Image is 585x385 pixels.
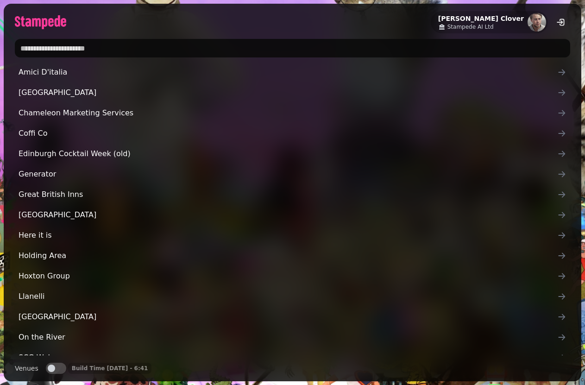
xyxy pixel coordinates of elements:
[19,128,557,139] span: Coffi Co
[447,23,494,31] span: Stampede AI Ltd
[19,250,557,261] span: Holding Area
[15,63,570,82] a: Amici D'italia
[19,311,557,322] span: [GEOGRAPHIC_DATA]
[19,67,557,78] span: Amici D'italia
[19,87,557,98] span: [GEOGRAPHIC_DATA]
[15,267,570,285] a: Hoxton Group
[15,83,570,102] a: [GEOGRAPHIC_DATA]
[19,291,557,302] span: Llanelli
[15,287,570,306] a: Llanelli
[528,13,546,32] img: aHR0cHM6Ly93d3cuZ3JhdmF0YXIuY29tL2F2YXRhci9kZDBkNmU2NGQ3OWViYmU4ODcxMWM5ZTk3ZWI5MmRiND9zPTE1MCZkP...
[15,206,570,224] a: [GEOGRAPHIC_DATA]
[15,185,570,204] a: Great British Inns
[15,308,570,326] a: [GEOGRAPHIC_DATA]
[15,328,570,347] a: On the River
[15,124,570,143] a: Coffi Co
[19,230,557,241] span: Here it is
[19,148,557,159] span: Edinburgh Cocktail Week (old)
[15,165,570,183] a: Generator
[15,145,570,163] a: Edinburgh Cocktail Week (old)
[19,107,557,119] span: Chameleon Marketing Services
[552,13,570,32] button: logout
[15,104,570,122] a: Chameleon Marketing Services
[15,226,570,245] a: Here it is
[438,14,524,23] h2: [PERSON_NAME] Clover
[15,363,38,374] label: Venues
[15,15,66,29] img: logo
[19,352,557,363] span: SCG Wales
[15,246,570,265] a: Holding Area
[19,209,557,221] span: [GEOGRAPHIC_DATA]
[438,23,524,31] a: Stampede AI Ltd
[19,271,557,282] span: Hoxton Group
[19,332,557,343] span: On the River
[19,169,557,180] span: Generator
[19,189,557,200] span: Great British Inns
[15,348,570,367] a: SCG Wales
[72,365,148,372] p: Build Time [DATE] - 6:41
